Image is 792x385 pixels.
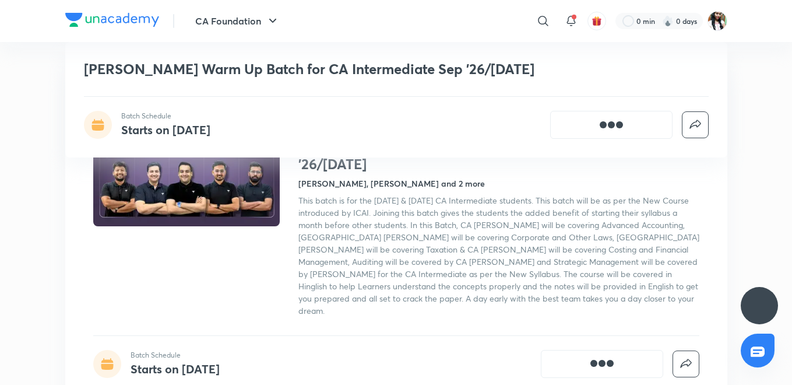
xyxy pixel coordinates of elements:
img: avatar [592,16,602,26]
h4: Starts on [DATE] [131,361,220,377]
img: Company Logo [65,13,159,27]
img: ttu [752,299,766,313]
img: Bismita Dutta [707,11,727,31]
button: avatar [587,12,606,30]
h1: [PERSON_NAME] Warm Up Batch for CA Intermediate Sep '26/[DATE] [84,61,540,78]
button: [object Object] [541,350,663,378]
p: Batch Schedule [121,111,210,121]
img: Thumbnail [91,120,281,228]
p: Batch Schedule [131,350,220,360]
button: [object Object] [550,111,673,139]
img: streak [662,15,674,27]
a: Company Logo [65,13,159,30]
h4: Starts on [DATE] [121,122,210,138]
button: CA Foundation [188,9,287,33]
h4: [PERSON_NAME], [PERSON_NAME] and 2 more [298,177,485,190]
h1: [PERSON_NAME] Warm Up Batch for CA Intermediate Sep '26/[DATE] [298,139,699,173]
span: This batch is for the [DATE] & [DATE] CA Intermediate students. This batch will be as per the New... [298,195,699,316]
